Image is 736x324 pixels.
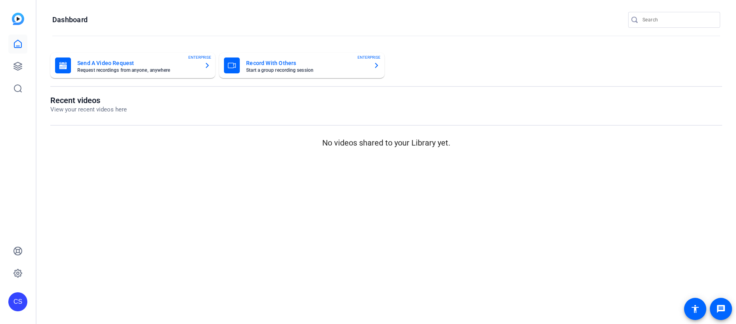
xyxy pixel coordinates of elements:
[8,292,27,311] div: CS
[642,15,714,25] input: Search
[77,58,198,68] mat-card-title: Send A Video Request
[357,54,380,60] span: ENTERPRISE
[716,304,726,314] mat-icon: message
[52,15,88,25] h1: Dashboard
[50,137,722,149] p: No videos shared to your Library yet.
[50,96,127,105] h1: Recent videos
[77,68,198,73] mat-card-subtitle: Request recordings from anyone, anywhere
[690,304,700,314] mat-icon: accessibility
[188,54,211,60] span: ENTERPRISE
[12,13,24,25] img: blue-gradient.svg
[50,53,215,78] button: Send A Video RequestRequest recordings from anyone, anywhereENTERPRISE
[246,58,367,68] mat-card-title: Record With Others
[219,53,384,78] button: Record With OthersStart a group recording sessionENTERPRISE
[50,105,127,114] p: View your recent videos here
[246,68,367,73] mat-card-subtitle: Start a group recording session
